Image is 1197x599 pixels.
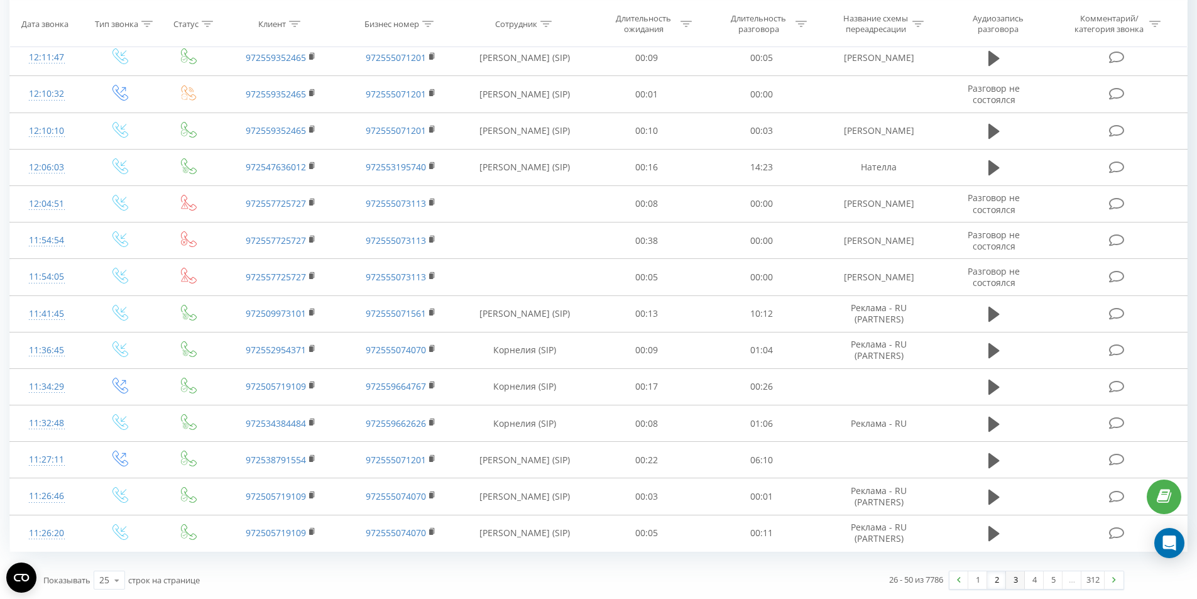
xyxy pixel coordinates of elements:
[246,52,306,63] a: 972559352465
[173,18,199,29] div: Статус
[23,265,71,289] div: 11:54:05
[889,573,943,586] div: 26 - 50 из 7786
[23,375,71,399] div: 11:34:29
[461,113,589,149] td: [PERSON_NAME] (SIP)
[1063,571,1081,589] div: …
[704,223,819,259] td: 00:00
[246,454,306,466] a: 972538791554
[704,442,819,478] td: 06:10
[589,368,704,405] td: 00:17
[1073,13,1146,35] div: Комментарий/категория звонка
[366,271,426,283] a: 972555073113
[704,259,819,295] td: 00:00
[366,197,426,209] a: 972555073113
[366,454,426,466] a: 972555071201
[364,18,419,29] div: Бизнес номер
[258,18,286,29] div: Клиент
[987,571,1006,589] a: 2
[246,161,306,173] a: 972547636012
[246,197,306,209] a: 972557725727
[23,119,71,143] div: 12:10:10
[366,88,426,100] a: 972555071201
[704,368,819,405] td: 00:26
[23,411,71,436] div: 11:32:48
[589,515,704,551] td: 00:05
[246,234,306,246] a: 972557725727
[968,571,987,589] a: 1
[43,574,90,586] span: Показывать
[23,484,71,508] div: 11:26:46
[495,18,537,29] div: Сотрудник
[819,223,938,259] td: [PERSON_NAME]
[968,229,1020,252] span: Разговор не состоялся
[23,302,71,326] div: 11:41:45
[589,332,704,368] td: 00:09
[819,185,938,222] td: [PERSON_NAME]
[704,40,819,76] td: 00:05
[246,380,306,392] a: 972505719109
[246,490,306,502] a: 972505719109
[461,368,589,405] td: Корнелия (SIP)
[589,185,704,222] td: 00:08
[819,332,938,368] td: Реклама - RU (PARTNERS)
[246,124,306,136] a: 972559352465
[23,192,71,216] div: 12:04:51
[461,149,589,185] td: [PERSON_NAME] (SIP)
[128,574,200,586] span: строк на странице
[23,521,71,546] div: 11:26:20
[246,417,306,429] a: 972534384484
[704,515,819,551] td: 00:11
[589,40,704,76] td: 00:09
[366,344,426,356] a: 972555074070
[819,113,938,149] td: [PERSON_NAME]
[819,478,938,515] td: Реклама - RU (PARTNERS)
[704,332,819,368] td: 01:04
[589,405,704,442] td: 00:08
[725,13,792,35] div: Длительность разговора
[95,18,138,29] div: Тип звонка
[589,223,704,259] td: 00:38
[1081,571,1105,589] a: 312
[461,442,589,478] td: [PERSON_NAME] (SIP)
[366,234,426,246] a: 972555073113
[246,527,306,539] a: 972505719109
[366,527,426,539] a: 972555074070
[968,82,1020,106] span: Разговор не состоялся
[461,40,589,76] td: [PERSON_NAME] (SIP)
[23,155,71,180] div: 12:06:03
[461,76,589,113] td: [PERSON_NAME] (SIP)
[704,478,819,515] td: 00:01
[461,295,589,332] td: [PERSON_NAME] (SIP)
[23,228,71,253] div: 11:54:54
[968,265,1020,289] span: Разговор не состоялся
[819,149,938,185] td: Нателла
[99,574,109,586] div: 25
[246,88,306,100] a: 972559352465
[366,52,426,63] a: 972555071201
[23,338,71,363] div: 11:36:45
[819,405,938,442] td: Реклама - RU
[589,295,704,332] td: 00:13
[589,442,704,478] td: 00:22
[589,149,704,185] td: 00:16
[461,332,589,368] td: Корнелия (SIP)
[246,344,306,356] a: 972552954371
[842,13,909,35] div: Название схемы переадресации
[366,307,426,319] a: 972555071561
[461,405,589,442] td: Корнелия (SIP)
[461,515,589,551] td: [PERSON_NAME] (SIP)
[23,45,71,70] div: 12:11:47
[704,295,819,332] td: 10:12
[23,82,71,106] div: 12:10:32
[1154,528,1184,558] div: Open Intercom Messenger
[23,448,71,472] div: 11:27:11
[819,295,938,332] td: Реклама - RU (PARTNERS)
[968,192,1020,215] span: Разговор не состоялся
[589,259,704,295] td: 00:05
[589,113,704,149] td: 00:10
[704,405,819,442] td: 01:06
[704,76,819,113] td: 00:00
[957,13,1039,35] div: Аудиозапись разговора
[6,563,36,593] button: Open CMP widget
[704,113,819,149] td: 00:03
